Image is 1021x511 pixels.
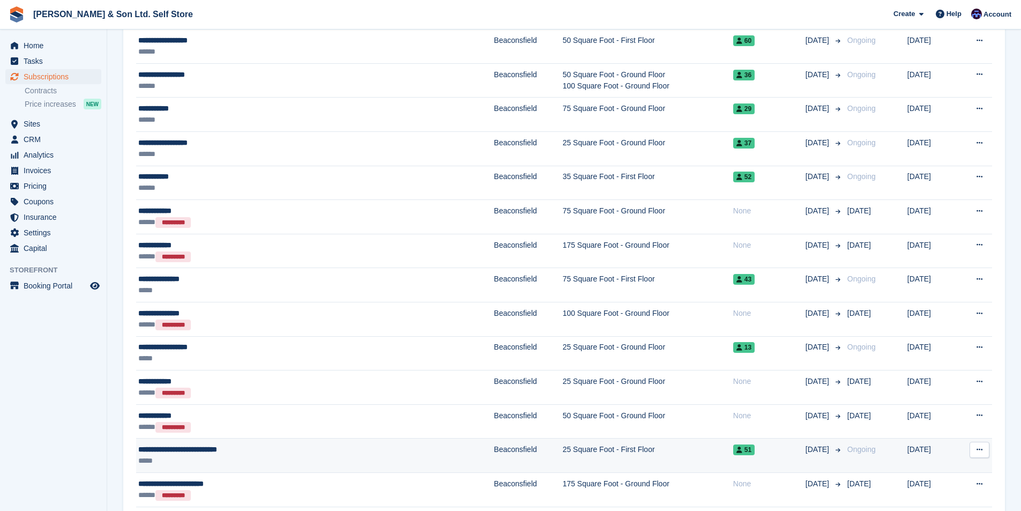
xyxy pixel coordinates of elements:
[806,240,831,251] span: [DATE]
[983,9,1011,20] span: Account
[563,166,733,200] td: 35 Square Foot - First Floor
[24,163,88,178] span: Invoices
[806,69,831,80] span: [DATE]
[733,70,755,80] span: 36
[5,116,101,131] a: menu
[563,472,733,507] td: 175 Square Foot - Ground Floor
[25,86,101,96] a: Contracts
[24,210,88,225] span: Insurance
[563,404,733,439] td: 50 Square Foot - Ground Floor
[847,138,876,147] span: Ongoing
[494,200,563,234] td: Beaconsfield
[494,439,563,473] td: Beaconsfield
[733,342,755,353] span: 13
[733,138,755,149] span: 37
[5,69,101,84] a: menu
[24,194,88,209] span: Coupons
[24,179,88,194] span: Pricing
[5,210,101,225] a: menu
[806,342,831,353] span: [DATE]
[563,200,733,234] td: 75 Square Foot - Ground Floor
[806,410,831,421] span: [DATE]
[733,308,806,319] div: None
[847,36,876,45] span: Ongoing
[5,179,101,194] a: menu
[5,278,101,293] a: menu
[733,274,755,285] span: 43
[733,240,806,251] div: None
[907,439,956,473] td: [DATE]
[907,336,956,371] td: [DATE]
[847,241,871,249] span: [DATE]
[907,302,956,336] td: [DATE]
[733,376,806,387] div: None
[907,98,956,132] td: [DATE]
[5,132,101,147] a: menu
[5,54,101,69] a: menu
[5,194,101,209] a: menu
[563,29,733,64] td: 50 Square Foot - First Floor
[9,6,25,23] img: stora-icon-8386f47178a22dfd0bd8f6a31ec36ba5ce8667c1dd55bd0f319d3a0aa187defe.svg
[494,371,563,405] td: Beaconsfield
[806,308,831,319] span: [DATE]
[847,309,871,317] span: [DATE]
[847,445,876,454] span: Ongoing
[494,166,563,200] td: Beaconsfield
[847,377,871,386] span: [DATE]
[806,103,831,114] span: [DATE]
[733,445,755,455] span: 51
[5,147,101,162] a: menu
[5,38,101,53] a: menu
[907,200,956,234] td: [DATE]
[24,54,88,69] span: Tasks
[907,371,956,405] td: [DATE]
[806,273,831,285] span: [DATE]
[24,116,88,131] span: Sites
[563,302,733,336] td: 100 Square Foot - Ground Floor
[733,35,755,46] span: 60
[563,63,733,98] td: 50 Square Foot - Ground Floor 100 Square Foot - Ground Floor
[24,132,88,147] span: CRM
[563,98,733,132] td: 75 Square Foot - Ground Floor
[847,206,871,215] span: [DATE]
[563,131,733,166] td: 25 Square Foot - Ground Floor
[907,268,956,302] td: [DATE]
[494,268,563,302] td: Beaconsfield
[806,376,831,387] span: [DATE]
[847,172,876,181] span: Ongoing
[806,478,831,490] span: [DATE]
[494,404,563,439] td: Beaconsfield
[563,268,733,302] td: 75 Square Foot - First Floor
[494,29,563,64] td: Beaconsfield
[24,241,88,256] span: Capital
[494,131,563,166] td: Beaconsfield
[733,205,806,217] div: None
[5,241,101,256] a: menu
[563,439,733,473] td: 25 Square Foot - First Floor
[806,171,831,182] span: [DATE]
[847,343,876,351] span: Ongoing
[5,225,101,240] a: menu
[25,99,76,109] span: Price increases
[907,404,956,439] td: [DATE]
[806,35,831,46] span: [DATE]
[971,9,982,19] img: Josey Kitching
[494,336,563,371] td: Beaconsfield
[893,9,915,19] span: Create
[563,234,733,268] td: 175 Square Foot - Ground Floor
[847,275,876,283] span: Ongoing
[5,163,101,178] a: menu
[847,104,876,113] span: Ongoing
[806,137,831,149] span: [DATE]
[907,472,956,507] td: [DATE]
[24,278,88,293] span: Booking Portal
[847,70,876,79] span: Ongoing
[25,98,101,110] a: Price increases NEW
[494,234,563,268] td: Beaconsfield
[733,410,806,421] div: None
[947,9,962,19] span: Help
[907,234,956,268] td: [DATE]
[494,63,563,98] td: Beaconsfield
[10,265,107,276] span: Storefront
[733,172,755,182] span: 52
